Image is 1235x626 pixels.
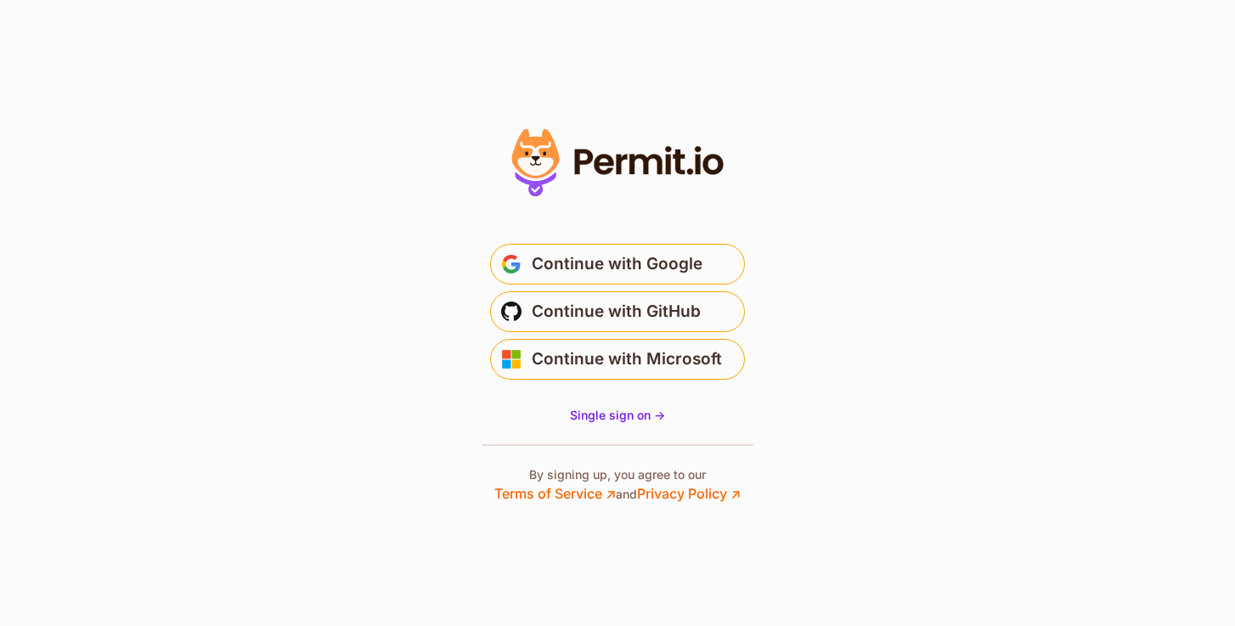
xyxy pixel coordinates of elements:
span: Continue with Microsoft [532,346,722,373]
a: Single sign on -> [570,407,665,424]
p: By signing up, you agree to our and [494,466,741,504]
span: Continue with Google [532,251,702,278]
a: Privacy Policy ↗ [637,485,741,502]
span: Single sign on -> [570,408,665,422]
span: Continue with GitHub [532,298,701,325]
a: Terms of Service ↗ [494,485,616,502]
button: Continue with Microsoft [490,339,745,380]
button: Continue with GitHub [490,291,745,332]
button: Continue with Google [490,244,745,285]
